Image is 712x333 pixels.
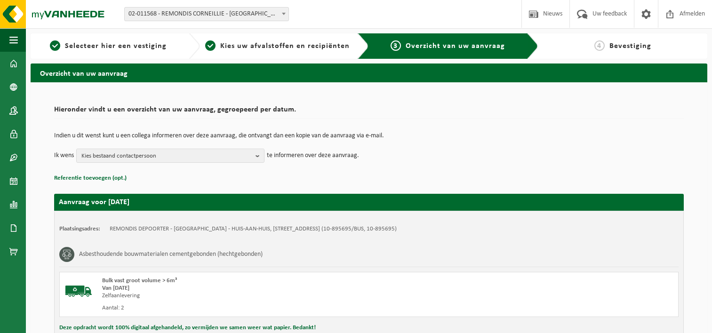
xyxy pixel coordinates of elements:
[102,277,177,284] span: Bulk vast groot volume > 6m³
[609,42,651,50] span: Bevestiging
[406,42,505,50] span: Overzicht van uw aanvraag
[125,8,288,21] span: 02-011568 - REMONDIS CORNEILLIE - BRUGGE
[205,40,351,52] a: 2Kies uw afvalstoffen en recipiënten
[65,42,167,50] span: Selecteer hier een vestiging
[267,149,359,163] p: te informeren over deze aanvraag.
[205,40,216,51] span: 2
[54,106,684,119] h2: Hieronder vindt u een overzicht van uw aanvraag, gegroepeerd per datum.
[220,42,350,50] span: Kies uw afvalstoffen en recipiënten
[50,40,60,51] span: 1
[102,304,407,312] div: Aantal: 2
[76,149,264,163] button: Kies bestaand contactpersoon
[31,63,707,82] h2: Overzicht van uw aanvraag
[391,40,401,51] span: 3
[59,226,100,232] strong: Plaatsingsadres:
[35,40,181,52] a: 1Selecteer hier een vestiging
[54,172,127,184] button: Referentie toevoegen (opt.)
[81,149,252,163] span: Kies bestaand contactpersoon
[594,40,605,51] span: 4
[110,225,397,233] td: REMONDIS DEPOORTER - [GEOGRAPHIC_DATA] - HUIS-AAN-HUIS, [STREET_ADDRESS] (10-895695/BUS, 10-895695)
[102,292,407,300] div: Zelfaanlevering
[64,277,93,305] img: BL-SO-LV.png
[124,7,289,21] span: 02-011568 - REMONDIS CORNEILLIE - BRUGGE
[54,133,684,139] p: Indien u dit wenst kunt u een collega informeren over deze aanvraag, die ontvangt dan een kopie v...
[54,149,74,163] p: Ik wens
[79,247,263,262] h3: Asbesthoudende bouwmaterialen cementgebonden (hechtgebonden)
[59,198,129,206] strong: Aanvraag voor [DATE]
[102,285,129,291] strong: Van [DATE]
